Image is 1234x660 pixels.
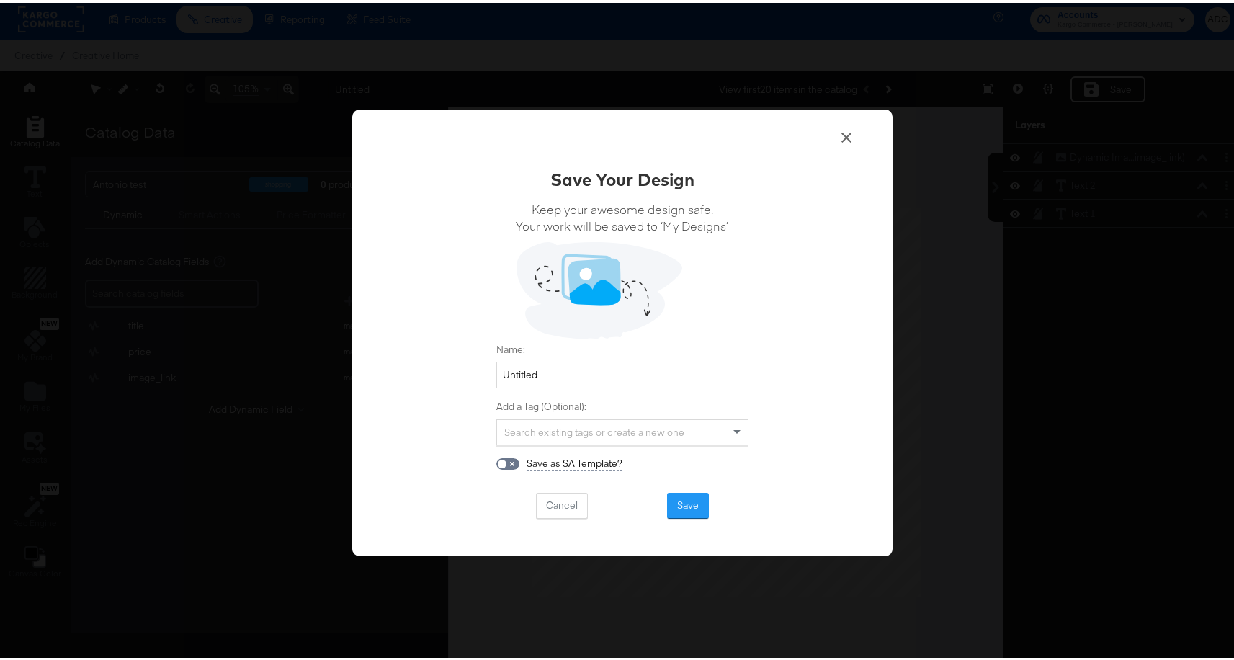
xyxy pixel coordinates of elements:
[517,198,729,215] span: Keep your awesome design safe.
[536,490,588,516] button: Cancel
[496,397,748,411] label: Add a Tag (Optional):
[667,490,709,516] button: Save
[497,417,748,442] div: Search existing tags or create a new one
[496,340,748,354] label: Name:
[527,454,622,468] div: Save as SA Template?
[550,164,694,189] div: Save Your Design
[517,215,729,231] span: Your work will be saved to ‘My Designs’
